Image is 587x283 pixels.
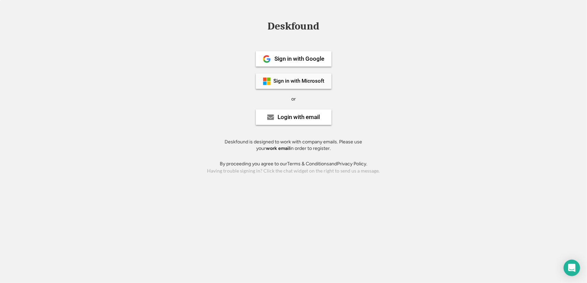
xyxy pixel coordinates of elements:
[274,79,325,84] div: Sign in with Microsoft
[291,96,296,103] div: or
[264,21,323,32] div: Deskfound
[275,56,325,62] div: Sign in with Google
[337,161,367,167] a: Privacy Policy.
[266,145,290,151] strong: work email
[263,77,271,85] img: ms-symbollockup_mssymbol_19.png
[263,55,271,63] img: 1024px-Google__G__Logo.svg.png
[278,114,320,120] div: Login with email
[220,161,367,167] div: By proceeding you agree to our and
[216,139,371,152] div: Deskfound is designed to work with company emails. Please use your in order to register.
[564,260,580,276] div: Open Intercom Messenger
[287,161,329,167] a: Terms & Conditions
